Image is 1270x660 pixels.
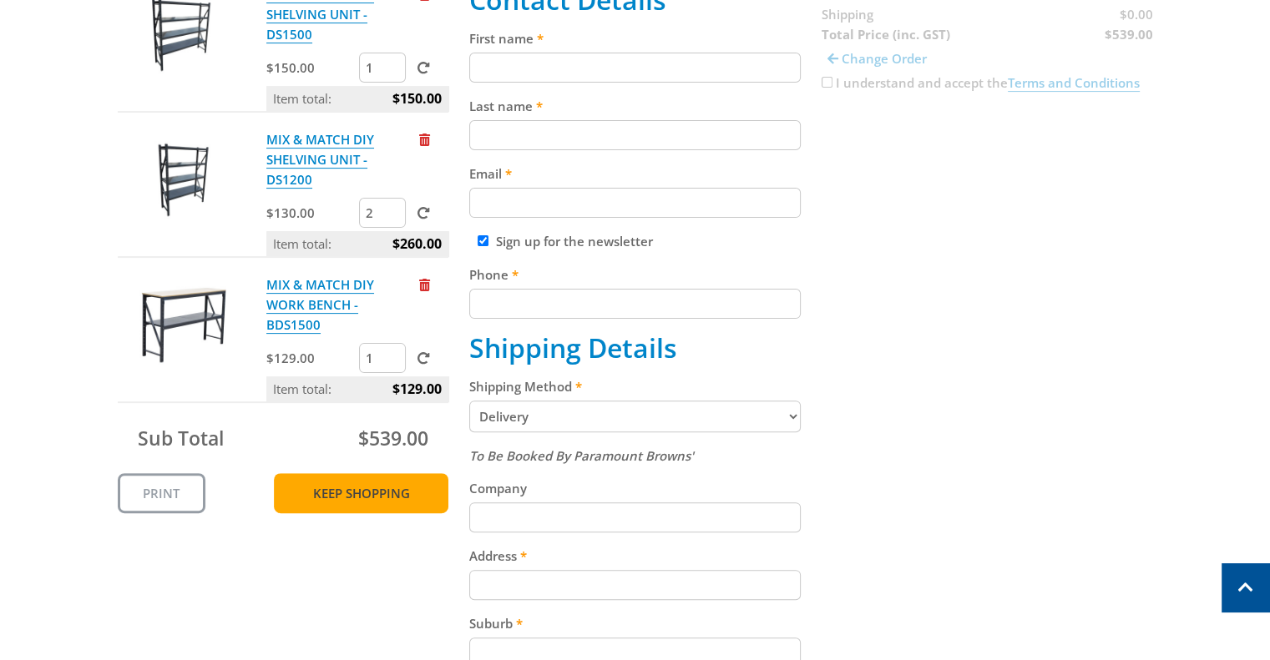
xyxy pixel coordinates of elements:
[469,53,801,83] input: Please enter your first name.
[266,86,448,111] p: Item total:
[392,86,442,111] span: $150.00
[266,348,356,368] p: $129.00
[266,131,374,189] a: MIX & MATCH DIY SHELVING UNIT - DS1200
[392,231,442,256] span: $260.00
[469,546,801,566] label: Address
[469,570,801,600] input: Please enter your address.
[469,447,694,464] em: To Be Booked By Paramount Browns'
[469,96,801,116] label: Last name
[134,129,234,229] img: MIX & MATCH DIY SHELVING UNIT - DS1200
[469,164,801,184] label: Email
[469,376,801,396] label: Shipping Method
[469,120,801,150] input: Please enter your last name.
[469,478,801,498] label: Company
[266,58,356,78] p: $150.00
[266,203,356,223] p: $130.00
[469,401,801,432] select: Please select a shipping method.
[392,376,442,401] span: $129.00
[469,289,801,319] input: Please enter your telephone number.
[469,332,801,364] h2: Shipping Details
[469,28,801,48] label: First name
[358,425,428,451] span: $539.00
[274,473,448,513] a: Keep Shopping
[496,233,653,249] label: Sign up for the newsletter
[134,275,234,375] img: MIX & MATCH DIY WORK BENCH - BDS1500
[419,276,430,293] a: Remove from cart
[266,231,448,256] p: Item total:
[118,473,205,513] a: Print
[266,376,448,401] p: Item total:
[469,265,801,285] label: Phone
[419,131,430,148] a: Remove from cart
[138,425,224,451] span: Sub Total
[469,613,801,633] label: Suburb
[469,188,801,218] input: Please enter your email address.
[266,276,374,334] a: MIX & MATCH DIY WORK BENCH - BDS1500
